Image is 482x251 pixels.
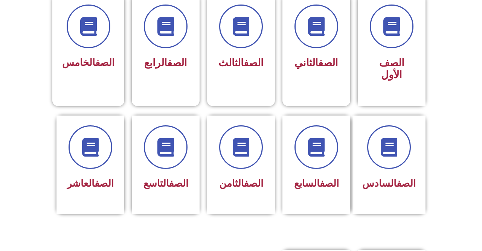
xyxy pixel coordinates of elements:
[362,178,416,189] span: السادس
[320,178,339,189] a: الصف
[167,57,187,69] a: الصف
[67,178,114,189] span: العاشر
[95,178,114,189] a: الصف
[219,178,263,189] span: الثامن
[62,57,114,68] span: الخامس
[397,178,416,189] a: الصف
[95,57,114,68] a: الصف
[244,57,264,69] a: الصف
[218,57,264,69] span: الثالث
[294,57,338,69] span: الثاني
[144,57,187,69] span: الرابع
[244,178,263,189] a: الصف
[379,57,404,81] span: الصف الأول
[143,178,188,189] span: التاسع
[318,57,338,69] a: الصف
[294,178,339,189] span: السابع
[169,178,188,189] a: الصف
